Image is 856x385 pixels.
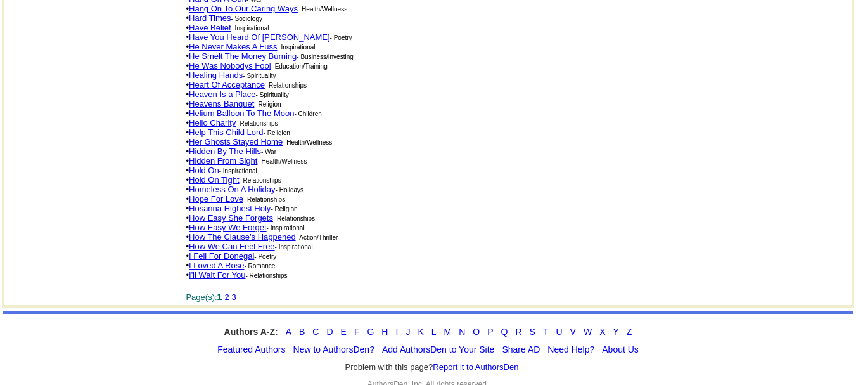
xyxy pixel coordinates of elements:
a: Healing Hands [189,70,243,80]
strong: Authors A-Z: [224,327,278,337]
font: • [186,147,260,156]
a: L [431,327,437,337]
font: • [186,213,273,223]
font: - Spirituality [243,72,276,79]
a: How Easy She Forgets [189,213,273,223]
font: - Health/Wellness [257,158,307,165]
font: - Poetry [254,253,276,260]
a: Z [627,327,632,337]
a: He Was Nobodys Fool [189,61,271,70]
a: N [459,327,465,337]
font: • [186,261,244,270]
font: • [186,185,275,194]
a: M [444,327,452,337]
font: - Inspirational [219,167,257,174]
font: - Action/Thriller [296,234,338,241]
font: • [186,118,236,127]
a: O [473,327,480,337]
font: • [186,242,274,251]
font: - Holidays [276,186,303,193]
a: G [367,327,374,337]
font: • [186,204,271,213]
font: • [186,251,254,261]
font: • [186,99,254,108]
a: Hosanna Highest Holy [189,204,271,213]
a: Hold On [189,166,219,175]
font: • [186,89,255,99]
a: Have You Heard Of [PERSON_NAME] [189,32,330,42]
a: C [312,327,319,337]
a: Need Help? [547,344,594,355]
a: I [395,327,398,337]
a: How The Clause’s Happened [189,232,296,242]
a: K [418,327,423,337]
font: - Religion [254,101,281,108]
a: 2 [225,292,229,302]
font: • [186,32,329,42]
font: - Inspirational [277,44,315,51]
a: Q [501,327,508,337]
font: - Health/Wellness [283,139,332,146]
font: • [186,42,277,51]
font: • [186,127,263,137]
a: E [341,327,347,337]
font: • [186,61,271,70]
a: T [543,327,549,337]
font: - Relationships [243,196,285,203]
font: - Relationships [240,177,281,184]
font: - Poetry [330,34,352,41]
font: - War [261,148,276,155]
font: • [186,270,245,280]
font: - Relationships [273,215,315,222]
font: • [186,175,239,185]
a: New to AuthorsDen? [293,344,374,355]
font: - Sociology [231,15,262,22]
a: Help This Child Lord [189,127,264,137]
a: Heart Of Acceptance [189,80,265,89]
a: B [299,327,305,337]
font: • [186,232,295,242]
font: • [186,51,297,61]
a: Hard Times [189,13,231,23]
a: I'll Wait For You [189,270,245,280]
font: - Education/Training [271,63,328,70]
a: Helium Balloon To The Moon [189,108,294,118]
font: • [186,13,231,23]
a: V [570,327,576,337]
font: • [186,23,231,32]
a: Hang On To Our Caring Ways [189,4,298,13]
a: D [326,327,333,337]
a: Featured Authors [217,344,285,355]
font: - Health/Wellness [298,6,347,13]
font: - Business/Investing [297,53,354,60]
a: A [286,327,291,337]
font: - Children [294,110,321,117]
a: Homeless On A Holiday [189,185,276,194]
a: W [584,327,592,337]
a: Heavens Banquet [189,99,254,108]
a: Add AuthorsDen to Your Site [382,344,494,355]
a: Hidden By The Hills [189,147,261,156]
a: X [599,327,605,337]
font: - Inspirational [231,25,269,32]
a: Have Belief [189,23,231,32]
a: He Never Makes A Fuss [189,42,277,51]
font: • [186,70,243,80]
a: Hope For Love [189,194,243,204]
font: • [186,137,283,147]
a: Her Ghosts Stayed Home [189,137,283,147]
font: • [186,108,294,118]
a: 3 [231,292,236,302]
a: F [354,327,360,337]
font: - Romance [244,263,275,270]
font: - Relationships [236,120,278,127]
font: - Inspirational [267,225,305,232]
font: • [186,166,219,175]
font: - Relationships [265,82,307,89]
a: Hidden From Sight [189,156,257,166]
font: • [186,80,265,89]
a: S [530,327,535,337]
a: Y [613,327,619,337]
font: • [186,223,266,232]
a: I Fell For Donegal [189,251,254,261]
